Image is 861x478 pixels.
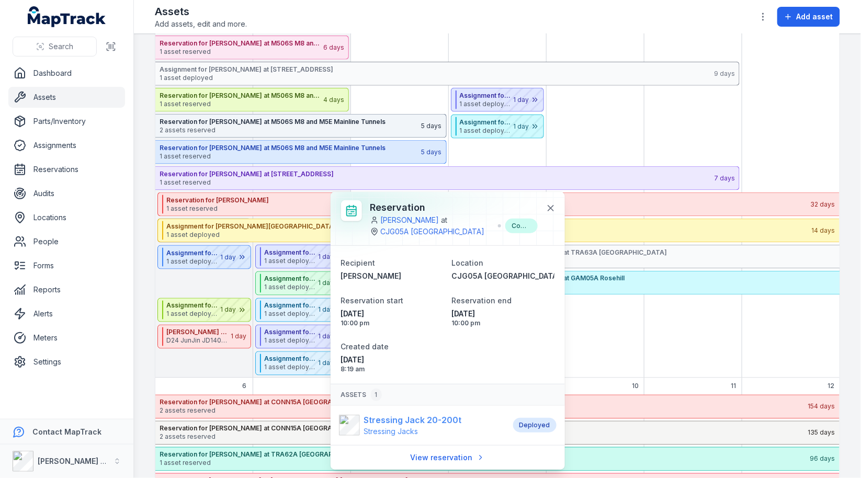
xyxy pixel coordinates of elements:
span: 6 [242,382,246,391]
span: 1 asset deployed [460,100,513,108]
span: 1 asset deployed [166,231,811,239]
span: 1 asset deployed [264,363,317,372]
strong: Reservation for [PERSON_NAME] at [STREET_ADDRESS] [160,170,713,178]
strong: Reservation for [PERSON_NAME] [166,196,810,204]
a: Reservations [8,159,125,180]
span: [DATE] [341,309,444,319]
a: CJG05A [GEOGRAPHIC_DATA] [452,271,554,281]
a: Reports [8,279,125,300]
button: Assignment for ROA45S [PERSON_NAME]1 asset deployed1 day [255,325,349,349]
strong: [PERSON_NAME] Expiry Date [166,328,230,337]
a: Dashboard [8,63,125,84]
button: Reservation for [PERSON_NAME] at M506S M8 and M5E Mainline Tunnels1 asset reserved6 days [155,36,349,60]
a: Meters [8,327,125,348]
a: Alerts [8,303,125,324]
button: Assignment for [PERSON_NAME] at SHA53S [GEOGRAPHIC_DATA]1 asset deployed1 day [451,115,545,139]
span: [DATE] [341,355,444,365]
time: 28/09/2025, 10:00:00 pm [341,309,444,327]
span: 1 asset deployed [264,257,317,265]
a: Locations [8,207,125,228]
span: 1 asset deployed [264,310,317,318]
a: Forms [8,255,125,276]
span: 1 asset reserved [160,100,322,108]
a: Stressing Jack 20-200tStressing Jacks [339,414,503,437]
button: Reservation for [PERSON_NAME] at CONN15A [GEOGRAPHIC_DATA]2 assets reserved135 days [155,421,840,445]
strong: Reservation for [PERSON_NAME] at CONN15A [GEOGRAPHIC_DATA] [160,425,807,433]
span: Search [49,41,73,52]
span: 1 asset deployed [264,337,317,345]
button: Assignment for MDJV02S Loganlea QLD1 asset deployed1 day [157,245,251,269]
span: 1 asset reserved [166,204,810,213]
a: CJG05A [GEOGRAPHIC_DATA] [381,226,485,237]
strong: Assignment for MDJV02S Loganlea QLD [166,249,219,257]
strong: Assignment for FRA01S Keperra [166,302,219,310]
div: Deployed [513,418,557,433]
div: Complete [505,219,538,233]
span: 2 assets reserved [160,433,807,441]
a: [PERSON_NAME] [341,271,444,281]
span: Reservation end [452,296,512,305]
strong: Assignment for MDJV02S Loganlea QLD [264,355,317,363]
strong: [PERSON_NAME] Group [38,457,123,465]
div: 1 [371,389,382,401]
a: People [8,231,125,252]
a: MapTrack [28,6,106,27]
span: CJG05A [GEOGRAPHIC_DATA] [452,271,560,280]
strong: Reservation for [PERSON_NAME] at TRA62A [GEOGRAPHIC_DATA] [160,451,809,459]
strong: Assignment for [PERSON_NAME] at SHA53S [GEOGRAPHIC_DATA] [460,118,513,127]
a: View reservation [403,448,492,468]
span: 1 asset deployed [166,257,219,266]
button: Reservation for [PERSON_NAME] at M506S M8 and M5E Mainline Tunnels1 asset reserved4 days [155,88,349,112]
strong: Reservation for [PERSON_NAME] at M506S M8 and M5E Mainline Tunnels [160,39,322,48]
button: Assignment for [PERSON_NAME][GEOGRAPHIC_DATA] - [GEOGRAPHIC_DATA]1 asset deployed14 days [157,219,840,243]
span: 10:00 pm [452,319,554,327]
strong: Reservation for [PERSON_NAME] at M506S M8 and M5E Mainline Tunnels [160,92,322,100]
button: Reservation for [PERSON_NAME] at [STREET_ADDRESS]1 asset reserved7 days [155,166,740,190]
button: Reservation for [PERSON_NAME]1 asset reserved32 days [157,192,840,217]
span: at [441,215,448,225]
span: Reservation start [341,296,404,305]
span: 1 asset deployed [160,74,713,82]
strong: Contact MapTrack [32,427,101,436]
a: Assignments [8,135,125,156]
span: 10:00 pm [341,319,444,327]
a: [PERSON_NAME] [381,215,439,225]
span: 12 [828,382,835,391]
span: Stressing Jacks [364,427,418,436]
strong: Assignment for [PERSON_NAME][GEOGRAPHIC_DATA] - [GEOGRAPHIC_DATA] [166,222,811,231]
span: Recipient [341,258,376,267]
span: 11 [731,382,736,391]
a: Parts/Inventory [8,111,125,132]
span: 2 assets reserved [160,126,421,134]
button: Assignment for FRA01S Keperra1 asset deployed1 day [451,88,545,112]
span: Add assets, edit and more. [155,19,247,29]
span: 1 asset deployed [264,283,317,292]
span: 8:19 am [341,365,444,373]
span: 2 assets reserved [160,407,807,415]
span: Created date [341,342,389,351]
button: Reservation for [PERSON_NAME] at M506S M8 and M5E Mainline Tunnels2 assets reserved5 days [155,114,447,138]
button: Reservation for [PERSON_NAME] at CONN15A [GEOGRAPHIC_DATA]2 assets reserved154 days [155,395,840,419]
strong: Assignment for MDJV02S Loganlea QLD [264,302,317,310]
time: 04/10/2025, 10:00:00 pm [452,309,554,327]
button: Assignment for [PERSON_NAME] at [STREET_ADDRESS]1 asset deployed9 days [155,62,740,86]
span: 1 asset reserved [160,152,421,161]
button: Assignment for FRA01S Keperra1 asset deployed1 day [255,271,349,295]
span: Add asset [797,12,833,22]
strong: Assignment for ROA45S [PERSON_NAME] [264,328,317,337]
button: Reservation for [PERSON_NAME] at M506S M8 and M5E Mainline Tunnels1 asset reserved5 days [155,140,447,164]
button: Assignment for FRA01S Keperra1 asset deployed1 day [255,245,349,269]
button: Add asset [777,7,840,27]
span: D24 JunJin JD1400E Hydraulic Drill Rig [166,337,230,345]
time: 25/09/2025, 8:19:23 am [341,355,444,373]
span: 1 asset deployed [460,127,513,135]
button: Reservation for [PERSON_NAME] at TRA62A [GEOGRAPHIC_DATA]1 asset reserved96 days [155,447,840,471]
span: 1 asset deployed [166,310,219,318]
strong: Assignment for FRA01S Keperra [264,275,317,283]
button: Assignment for FRA01S Keperra1 asset deployed1 day [157,298,251,322]
a: Settings [8,351,125,372]
strong: Stressing Jack 20-200t [364,414,462,426]
button: Assignment for MDJV02S Loganlea QLD1 asset deployed1 day [255,351,349,375]
span: Assets [341,389,382,401]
